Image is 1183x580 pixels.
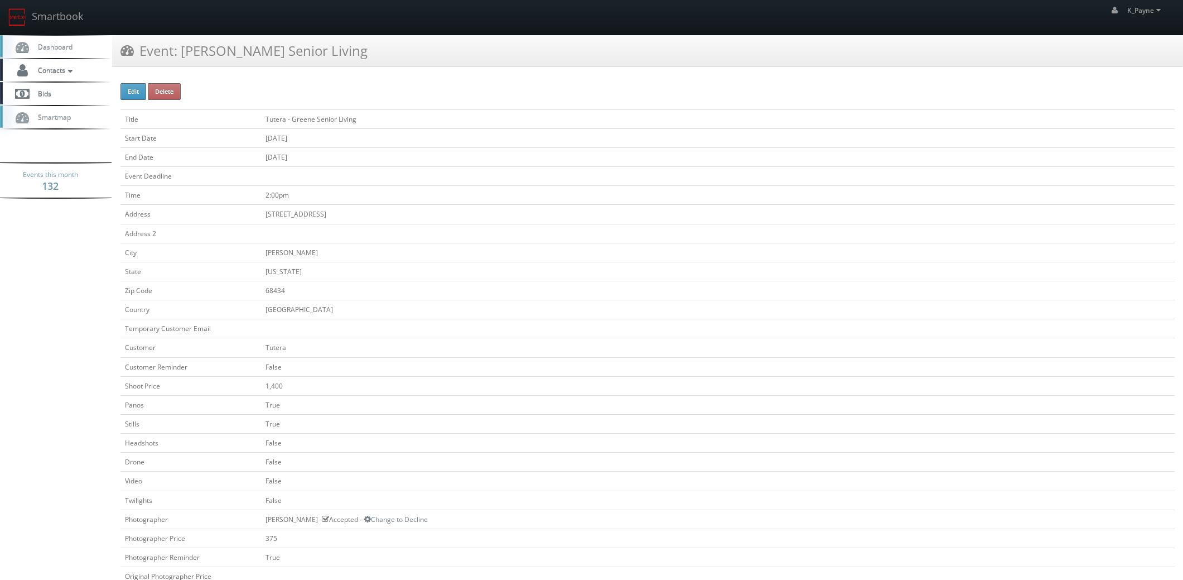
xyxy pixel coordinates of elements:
[261,338,1175,357] td: Tutera
[261,300,1175,319] td: [GEOGRAPHIC_DATA]
[42,179,59,193] strong: 132
[120,262,261,281] td: State
[32,112,71,122] span: Smartmap
[120,357,261,376] td: Customer Reminder
[120,491,261,510] td: Twilights
[261,376,1175,395] td: 1,400
[23,169,78,180] span: Events this month
[120,434,261,453] td: Headshots
[261,186,1175,205] td: 2:00pm
[261,281,1175,300] td: 68434
[120,205,261,224] td: Address
[261,128,1175,147] td: [DATE]
[120,186,261,205] td: Time
[261,491,1175,510] td: False
[261,434,1175,453] td: False
[261,147,1175,166] td: [DATE]
[261,357,1175,376] td: False
[32,42,73,51] span: Dashboard
[120,395,261,414] td: Panos
[120,300,261,319] td: Country
[148,83,181,100] button: Delete
[32,65,75,75] span: Contacts
[261,529,1175,548] td: 375
[261,205,1175,224] td: [STREET_ADDRESS]
[364,515,428,524] a: Change to Decline
[120,243,261,262] td: City
[261,262,1175,281] td: [US_STATE]
[120,472,261,491] td: Video
[8,8,26,26] img: smartbook-logo.png
[261,548,1175,567] td: True
[261,414,1175,433] td: True
[120,109,261,128] td: Title
[261,395,1175,414] td: True
[32,89,51,98] span: Bids
[261,510,1175,529] td: [PERSON_NAME] - Accepted --
[120,319,261,338] td: Temporary Customer Email
[120,548,261,567] td: Photographer Reminder
[261,472,1175,491] td: False
[261,453,1175,472] td: False
[261,109,1175,128] td: Tutera - Greene Senior Living
[120,510,261,529] td: Photographer
[120,338,261,357] td: Customer
[120,376,261,395] td: Shoot Price
[120,224,261,243] td: Address 2
[120,529,261,548] td: Photographer Price
[120,41,368,60] h3: Event: [PERSON_NAME] Senior Living
[120,453,261,472] td: Drone
[120,281,261,300] td: Zip Code
[120,414,261,433] td: Stills
[1127,6,1164,15] span: K_Payne
[120,128,261,147] td: Start Date
[120,147,261,166] td: End Date
[120,83,146,100] button: Edit
[261,243,1175,262] td: [PERSON_NAME]
[120,167,261,186] td: Event Deadline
